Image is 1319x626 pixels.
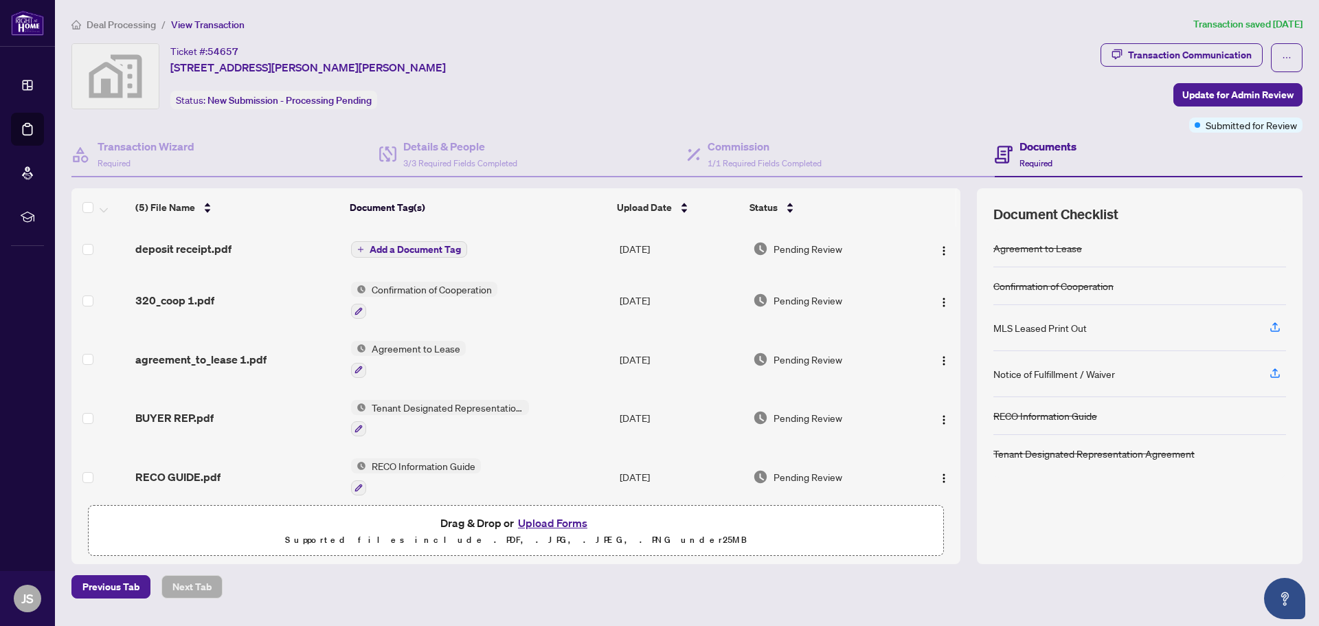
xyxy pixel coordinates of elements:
[993,446,1195,461] div: Tenant Designated Representation Agreement
[611,188,744,227] th: Upload Date
[161,16,166,32] li: /
[366,282,497,297] span: Confirmation of Cooperation
[614,447,747,506] td: [DATE]
[82,576,139,598] span: Previous Tab
[366,400,529,415] span: Tenant Designated Representation Agreement
[708,138,822,155] h4: Commission
[135,351,267,368] span: agreement_to_lease 1.pdf
[351,282,497,319] button: Status IconConfirmation of Cooperation
[614,389,747,448] td: [DATE]
[72,44,159,109] img: svg%3e
[993,241,1082,256] div: Agreement to Lease
[614,227,747,271] td: [DATE]
[170,91,377,109] div: Status:
[351,341,366,356] img: Status Icon
[351,400,529,437] button: Status IconTenant Designated Representation Agreement
[753,352,768,367] img: Document Status
[440,514,591,532] span: Drag & Drop or
[1282,53,1292,63] span: ellipsis
[744,188,910,227] th: Status
[207,94,372,107] span: New Submission - Processing Pending
[774,410,842,425] span: Pending Review
[366,341,466,356] span: Agreement to Lease
[774,352,842,367] span: Pending Review
[1019,138,1076,155] h4: Documents
[344,188,612,227] th: Document Tag(s)
[753,469,768,484] img: Document Status
[1173,83,1303,107] button: Update for Admin Review
[993,278,1114,293] div: Confirmation of Cooperation
[135,241,232,257] span: deposit receipt.pdf
[130,188,344,227] th: (5) File Name
[938,245,949,256] img: Logo
[1264,578,1305,619] button: Open asap
[135,200,195,215] span: (5) File Name
[21,589,34,608] span: JS
[403,158,517,168] span: 3/3 Required Fields Completed
[351,458,366,473] img: Status Icon
[708,158,822,168] span: 1/1 Required Fields Completed
[135,410,214,426] span: BUYER REP.pdf
[993,205,1118,224] span: Document Checklist
[71,575,150,599] button: Previous Tab
[351,400,366,415] img: Status Icon
[171,19,245,31] span: View Transaction
[933,348,955,370] button: Logo
[170,43,238,59] div: Ticket #:
[207,45,238,58] span: 54657
[774,241,842,256] span: Pending Review
[993,320,1087,335] div: MLS Leased Print Out
[357,246,364,253] span: plus
[370,245,461,254] span: Add a Document Tag
[933,238,955,260] button: Logo
[753,293,768,308] img: Document Status
[351,282,366,297] img: Status Icon
[938,414,949,425] img: Logo
[89,506,943,557] span: Drag & Drop orUpload FormsSupported files include .PDF, .JPG, .JPEG, .PNG under25MB
[614,330,747,389] td: [DATE]
[351,241,467,258] button: Add a Document Tag
[753,241,768,256] img: Document Status
[351,341,466,378] button: Status IconAgreement to Lease
[351,458,481,495] button: Status IconRECO Information Guide
[1101,43,1263,67] button: Transaction Communication
[1182,84,1294,106] span: Update for Admin Review
[161,575,223,599] button: Next Tab
[98,138,194,155] h4: Transaction Wizard
[366,458,481,473] span: RECO Information Guide
[87,19,156,31] span: Deal Processing
[774,293,842,308] span: Pending Review
[97,532,935,548] p: Supported files include .PDF, .JPG, .JPEG, .PNG under 25 MB
[71,20,81,30] span: home
[1193,16,1303,32] article: Transaction saved [DATE]
[98,158,131,168] span: Required
[11,10,44,36] img: logo
[749,200,778,215] span: Status
[993,408,1097,423] div: RECO Information Guide
[1206,118,1297,133] span: Submitted for Review
[774,469,842,484] span: Pending Review
[993,366,1115,381] div: Notice of Fulfillment / Waiver
[933,289,955,311] button: Logo
[753,410,768,425] img: Document Status
[514,514,591,532] button: Upload Forms
[617,200,672,215] span: Upload Date
[938,297,949,308] img: Logo
[614,271,747,330] td: [DATE]
[933,466,955,488] button: Logo
[170,59,446,76] span: [STREET_ADDRESS][PERSON_NAME][PERSON_NAME]
[135,469,221,485] span: RECO GUIDE.pdf
[938,355,949,366] img: Logo
[1128,44,1252,66] div: Transaction Communication
[938,473,949,484] img: Logo
[1019,158,1052,168] span: Required
[933,407,955,429] button: Logo
[135,292,214,309] span: 320_coop 1.pdf
[403,138,517,155] h4: Details & People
